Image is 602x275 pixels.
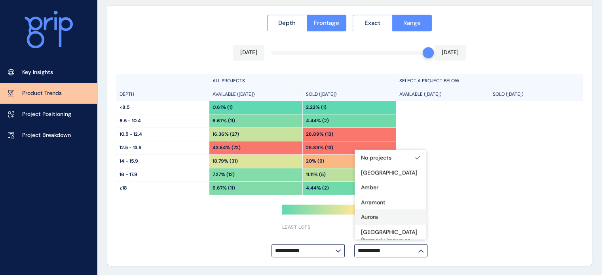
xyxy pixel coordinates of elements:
[120,144,206,151] p: 12.5 - 13.9
[213,91,254,98] p: AVAILABLE ([DATE])
[120,131,206,138] p: 10.5 - 12.4
[353,15,392,31] button: Exact
[240,49,257,57] p: [DATE]
[361,199,386,207] p: Arramont
[213,144,241,151] p: 43.64% (72)
[306,158,324,165] p: 20% (9)
[120,91,134,98] p: DEPTH
[120,104,206,111] p: <8.5
[213,118,235,124] p: 6.67% (11)
[306,118,329,124] p: 4.44% (2)
[213,171,235,178] p: 7.27% (12)
[306,185,329,192] p: 4.44% (2)
[213,78,245,84] p: ALL PROJECTS
[361,154,391,162] p: No projects
[267,15,307,31] button: Depth
[282,224,311,231] span: LEAST LOTS
[306,104,327,111] p: 2.22% (1)
[278,19,296,27] span: Depth
[120,171,206,178] p: 16 - 17.9
[213,131,239,138] p: 16.36% (27)
[392,15,432,31] button: Range
[399,91,441,98] p: AVAILABLE ([DATE])
[361,169,417,177] p: [GEOGRAPHIC_DATA]
[403,19,421,27] span: Range
[120,118,206,124] p: 8.5 - 10.4
[361,184,378,192] p: Amber
[22,131,71,139] p: Project Breakdown
[361,228,420,252] p: [GEOGRAPHIC_DATA] (formerly known as [GEOGRAPHIC_DATA])
[213,185,235,192] p: 6.67% (11)
[307,15,347,31] button: Frontage
[306,131,333,138] p: 28.89% (13)
[306,91,336,98] p: SOLD ([DATE])
[493,91,523,98] p: SOLD ([DATE])
[399,78,460,84] p: SELECT A PROJECT BELOW
[22,110,71,118] p: Project Positioning
[22,89,62,97] p: Product Trends
[314,19,339,27] span: Frontage
[361,213,378,221] p: Aurora
[306,171,326,178] p: 11.11% (5)
[213,104,233,111] p: 0.61% (1)
[22,68,53,76] p: Key Insights
[213,158,238,165] p: 18.79% (31)
[120,158,206,165] p: 14 - 15.9
[442,49,459,57] p: [DATE]
[306,144,333,151] p: 28.89% (13)
[120,185,206,192] p: ≥18
[365,19,380,27] span: Exact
